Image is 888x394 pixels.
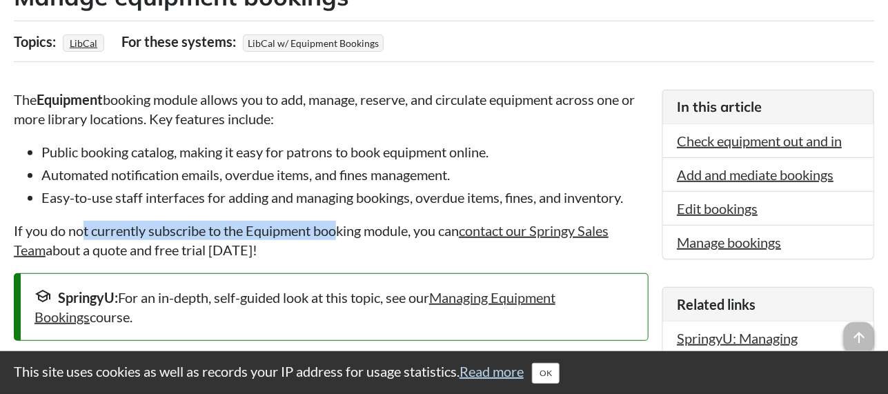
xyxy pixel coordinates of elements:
[532,363,560,384] button: Close
[677,234,781,250] a: Manage bookings
[34,288,51,304] span: school
[844,324,874,340] a: arrow_upward
[677,132,842,149] a: Check equipment out and in
[41,142,649,161] li: Public booking catalog, making it easy for patrons to book equipment online.
[460,363,524,380] a: Read more
[41,165,649,184] li: Automated notification emails, overdue items, and fines management.
[677,296,756,313] span: Related links
[14,90,649,128] p: The booking module allows you to add, manage, reserve, and circulate equipment across one or more...
[677,200,758,217] a: Edit bookings
[121,28,239,55] div: For these systems:
[37,91,103,108] strong: Equipment
[68,33,99,53] a: LibCal
[34,288,634,326] div: For an in-depth, self-guided look at this topic, see our course.
[14,28,59,55] div: Topics:
[243,35,384,52] span: LibCal w/ Equipment Bookings
[844,322,874,353] span: arrow_upward
[677,166,833,183] a: Add and mediate bookings
[677,97,860,117] h3: In this article
[58,289,118,306] strong: SpringyU:
[14,221,649,259] p: If you do not currently subscribe to the Equipment booking module, you can about a quote and free...
[677,330,812,366] a: SpringyU: Managing Equipment bookings
[41,188,649,207] li: Easy-to-use staff interfaces for adding and managing bookings, overdue items, fines, and inventory.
